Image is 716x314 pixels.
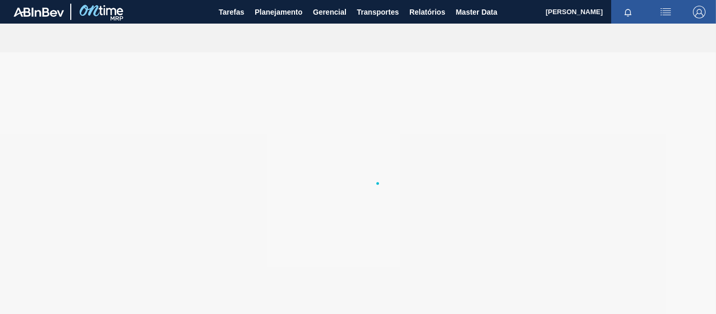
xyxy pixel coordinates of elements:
[255,6,302,18] span: Planejamento
[14,7,64,17] img: TNhmsLtSVTkK8tSr43FrP2fwEKptu5GPRR3wAAAABJRU5ErkJggg==
[357,6,399,18] span: Transportes
[659,6,672,18] img: userActions
[455,6,497,18] span: Master Data
[313,6,346,18] span: Gerencial
[409,6,445,18] span: Relatórios
[219,6,244,18] span: Tarefas
[611,5,645,19] button: Notificações
[693,6,706,18] img: Logout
